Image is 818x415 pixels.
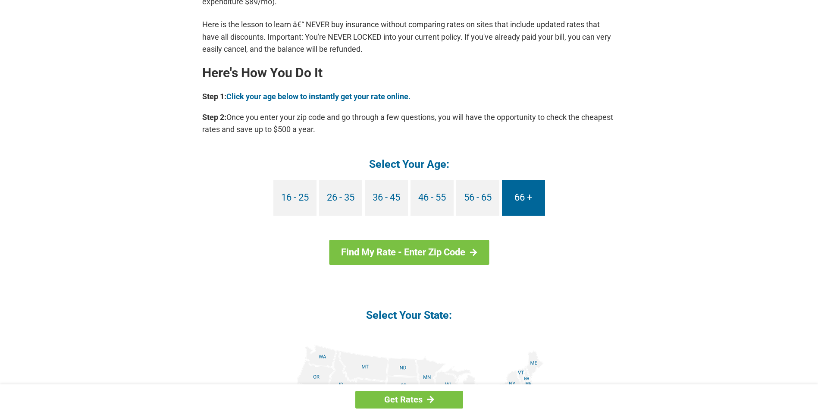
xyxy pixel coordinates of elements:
h4: Select Your Age: [202,157,616,171]
b: Step 2: [202,113,226,122]
a: 36 - 45 [365,180,408,216]
p: Once you enter your zip code and go through a few questions, you will have the opportunity to che... [202,111,616,135]
a: 26 - 35 [319,180,362,216]
a: 16 - 25 [273,180,317,216]
a: Get Rates [355,391,463,409]
a: Click your age below to instantly get your rate online. [226,92,411,101]
a: 46 - 55 [411,180,454,216]
a: Find My Rate - Enter Zip Code [329,240,489,265]
a: 66 + [502,180,545,216]
b: Step 1: [202,92,226,101]
a: 56 - 65 [456,180,499,216]
p: Here is the lesson to learn â€“ NEVER buy insurance without comparing rates on sites that include... [202,19,616,55]
h4: Select Your State: [202,308,616,322]
h2: Here's How You Do It [202,66,616,80]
